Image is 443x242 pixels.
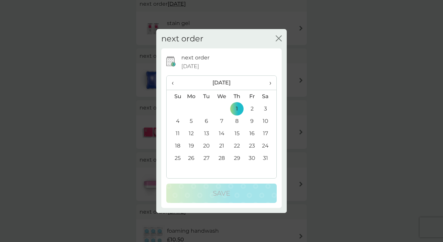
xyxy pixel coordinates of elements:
td: 25 [167,152,184,164]
td: 12 [184,127,199,140]
td: 7 [214,115,230,127]
td: 16 [245,127,260,140]
span: [DATE] [181,62,199,71]
th: Th [230,90,245,103]
td: 5 [184,115,199,127]
th: Mo [184,90,199,103]
td: 18 [167,140,184,152]
td: 6 [199,115,214,127]
td: 9 [245,115,260,127]
td: 20 [199,140,214,152]
td: 1 [230,102,245,115]
td: 22 [230,140,245,152]
td: 23 [245,140,260,152]
td: 2 [245,102,260,115]
td: 24 [260,140,276,152]
button: Save [166,184,277,203]
td: 19 [184,140,199,152]
td: 30 [245,152,260,164]
td: 17 [260,127,276,140]
th: Tu [199,90,214,103]
td: 13 [199,127,214,140]
td: 10 [260,115,276,127]
td: 27 [199,152,214,164]
span: › [265,76,271,90]
td: 11 [167,127,184,140]
th: [DATE] [184,76,260,90]
th: Sa [260,90,276,103]
button: close [276,35,282,42]
th: Fr [245,90,260,103]
td: 31 [260,152,276,164]
td: 3 [260,102,276,115]
p: Save [213,188,230,199]
span: ‹ [172,76,179,90]
td: 29 [230,152,245,164]
th: Su [167,90,184,103]
p: next order [181,53,209,62]
td: 15 [230,127,245,140]
td: 4 [167,115,184,127]
td: 28 [214,152,230,164]
td: 14 [214,127,230,140]
td: 8 [230,115,245,127]
td: 21 [214,140,230,152]
td: 26 [184,152,199,164]
th: We [214,90,230,103]
h2: next order [161,34,203,44]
